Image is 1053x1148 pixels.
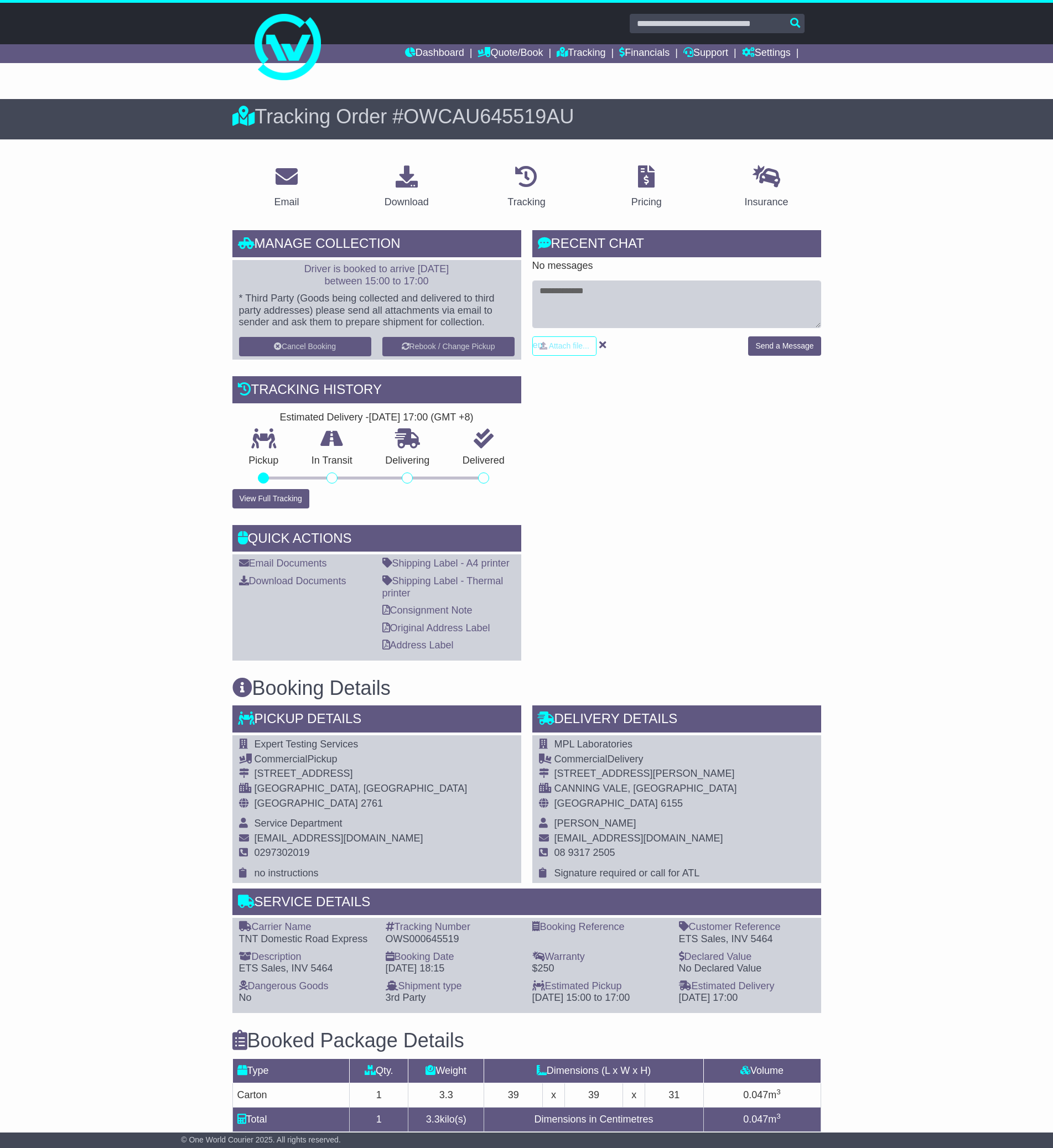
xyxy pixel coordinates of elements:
[386,963,521,975] div: [DATE] 18:15
[478,44,543,63] a: Quote/Book
[564,1083,623,1107] td: 39
[255,783,468,795] div: [GEOGRAPHIC_DATA], [GEOGRAPHIC_DATA]
[679,933,815,946] div: ETS Sales, INV 5464
[232,1058,350,1083] td: Type
[484,1083,543,1107] td: 39
[703,1058,821,1083] td: Volume
[683,44,728,63] a: Support
[748,336,821,356] button: Send a Message
[255,833,423,844] span: [EMAIL_ADDRESS][DOMAIN_NAME]
[532,992,668,1004] div: [DATE] 15:00 to 17:00
[532,260,821,272] p: No messages
[631,195,662,210] div: Pricing
[554,818,636,829] span: [PERSON_NAME]
[386,980,521,993] div: Shipment type
[742,44,791,63] a: Settings
[405,44,464,63] a: Dashboard
[623,1083,645,1107] td: x
[679,992,815,1004] div: [DATE] 17:00
[532,230,821,260] div: RECENT CHAT
[232,1083,350,1107] td: Carton
[645,1083,703,1107] td: 31
[679,951,815,963] div: Declared Value
[532,921,668,933] div: Booking Reference
[239,992,252,1003] span: No
[386,921,521,933] div: Tracking Number
[239,933,375,946] div: TNT Domestic Road Express
[532,980,668,993] div: Estimated Pickup
[255,847,310,858] span: 0297302019
[232,677,821,699] h3: Booking Details
[232,455,295,467] p: Pickup
[679,963,815,975] div: No Declared Value
[532,951,668,963] div: Warranty
[255,798,358,809] span: [GEOGRAPHIC_DATA]
[181,1135,341,1144] span: © One World Courier 2025. All rights reserved.
[408,1107,484,1131] td: kilo(s)
[232,1030,821,1052] h3: Booked Package Details
[532,963,668,975] div: $250
[554,833,723,844] span: [EMAIL_ADDRESS][DOMAIN_NAME]
[543,1083,564,1107] td: x
[232,889,821,918] div: Service Details
[255,754,308,765] span: Commercial
[382,558,510,569] a: Shipping Label - A4 printer
[350,1058,408,1083] td: Qty.
[382,605,473,616] a: Consignment Note
[703,1083,821,1107] td: m
[239,921,375,933] div: Carrier Name
[239,951,375,963] div: Description
[350,1107,408,1131] td: 1
[361,798,383,809] span: 2761
[554,783,737,795] div: CANNING VALE, [GEOGRAPHIC_DATA]
[382,575,504,599] a: Shipping Label - Thermal printer
[239,293,515,329] p: * Third Party (Goods being collected and delivered to third party addresses) please send all atta...
[386,951,521,963] div: Booking Date
[661,798,683,809] span: 6155
[679,980,815,993] div: Estimated Delivery
[557,44,605,63] a: Tracking
[369,412,474,424] div: [DATE] 17:00 (GMT +8)
[554,739,632,750] span: MPL Laboratories
[743,1114,768,1125] span: 0.047
[385,195,429,210] div: Download
[554,754,608,765] span: Commercial
[232,1107,350,1131] td: Total
[554,798,658,809] span: [GEOGRAPHIC_DATA]
[232,412,521,424] div: Estimated Delivery -
[624,162,669,214] a: Pricing
[255,739,359,750] span: Expert Testing Services
[554,754,737,766] div: Delivery
[255,768,468,780] div: [STREET_ADDRESS]
[703,1107,821,1131] td: m
[408,1083,484,1107] td: 3.3
[500,162,552,214] a: Tracking
[232,489,309,508] button: View Full Tracking
[403,105,574,128] span: OWCAU645519AU
[255,818,343,829] span: Service Department
[738,162,796,214] a: Insurance
[232,230,521,260] div: Manage collection
[274,195,299,210] div: Email
[426,1114,440,1125] span: 3.3
[295,455,369,467] p: In Transit
[382,622,490,633] a: Original Address Label
[232,376,521,406] div: Tracking history
[239,575,346,586] a: Download Documents
[745,195,789,210] div: Insurance
[484,1058,703,1083] td: Dimensions (L x W x H)
[408,1058,484,1083] td: Weight
[267,162,306,214] a: Email
[484,1107,703,1131] td: Dimensions in Centimetres
[350,1083,408,1107] td: 1
[255,754,468,766] div: Pickup
[507,195,545,210] div: Tracking
[776,1088,781,1096] sup: 3
[232,525,521,555] div: Quick Actions
[554,868,700,879] span: Signature required or call for ATL
[382,640,454,651] a: Address Label
[239,963,375,975] div: ETS Sales, INV 5464
[554,847,615,858] span: 08 9317 2505
[239,337,371,356] button: Cancel Booking
[239,263,515,287] p: Driver is booked to arrive [DATE] between 15:00 to 17:00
